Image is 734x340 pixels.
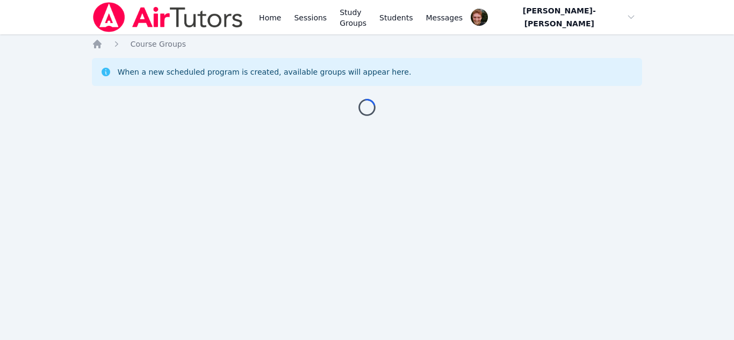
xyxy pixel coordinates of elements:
[92,39,643,49] nav: Breadcrumb
[92,2,244,32] img: Air Tutors
[118,67,412,77] div: When a new scheduled program is created, available groups will appear here.
[131,39,186,49] a: Course Groups
[131,40,186,48] span: Course Groups
[426,12,463,23] span: Messages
